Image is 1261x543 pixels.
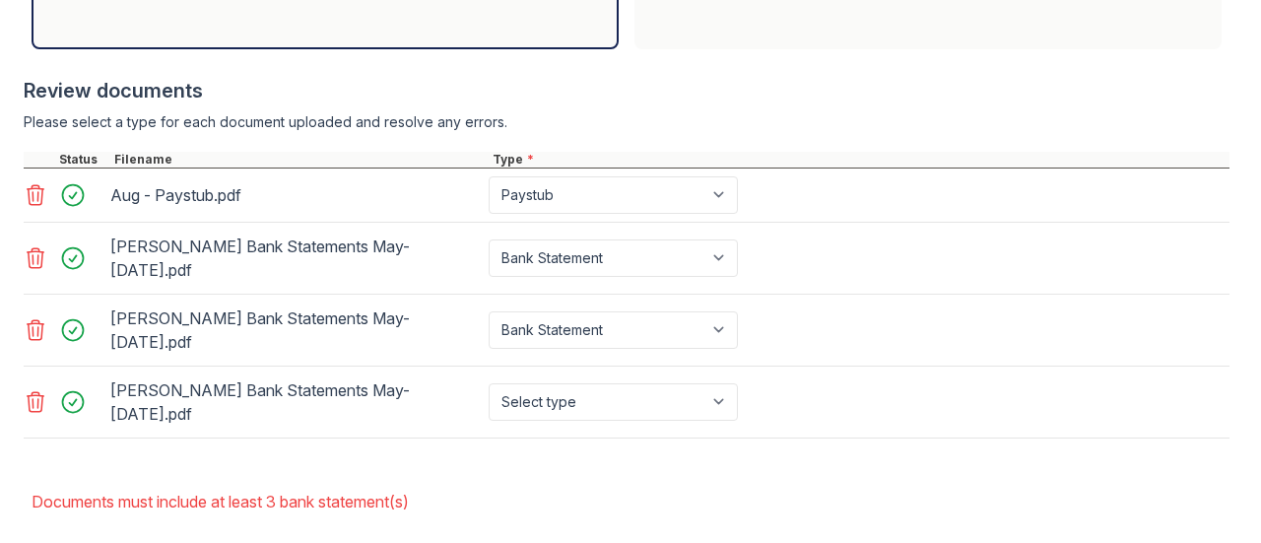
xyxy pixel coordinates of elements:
div: Filename [110,152,489,168]
div: Type [489,152,1229,168]
div: Please select a type for each document uploaded and resolve any errors. [24,112,1229,132]
li: Documents must include at least 3 bank statement(s) [32,482,1229,521]
div: [PERSON_NAME] Bank Statements May-[DATE].pdf [110,374,481,430]
div: [PERSON_NAME] Bank Statements May-[DATE].pdf [110,231,481,286]
div: Status [55,152,110,168]
div: Review documents [24,77,1229,104]
div: Aug - Paystub.pdf [110,179,481,211]
div: [PERSON_NAME] Bank Statements May-[DATE].pdf [110,303,481,358]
